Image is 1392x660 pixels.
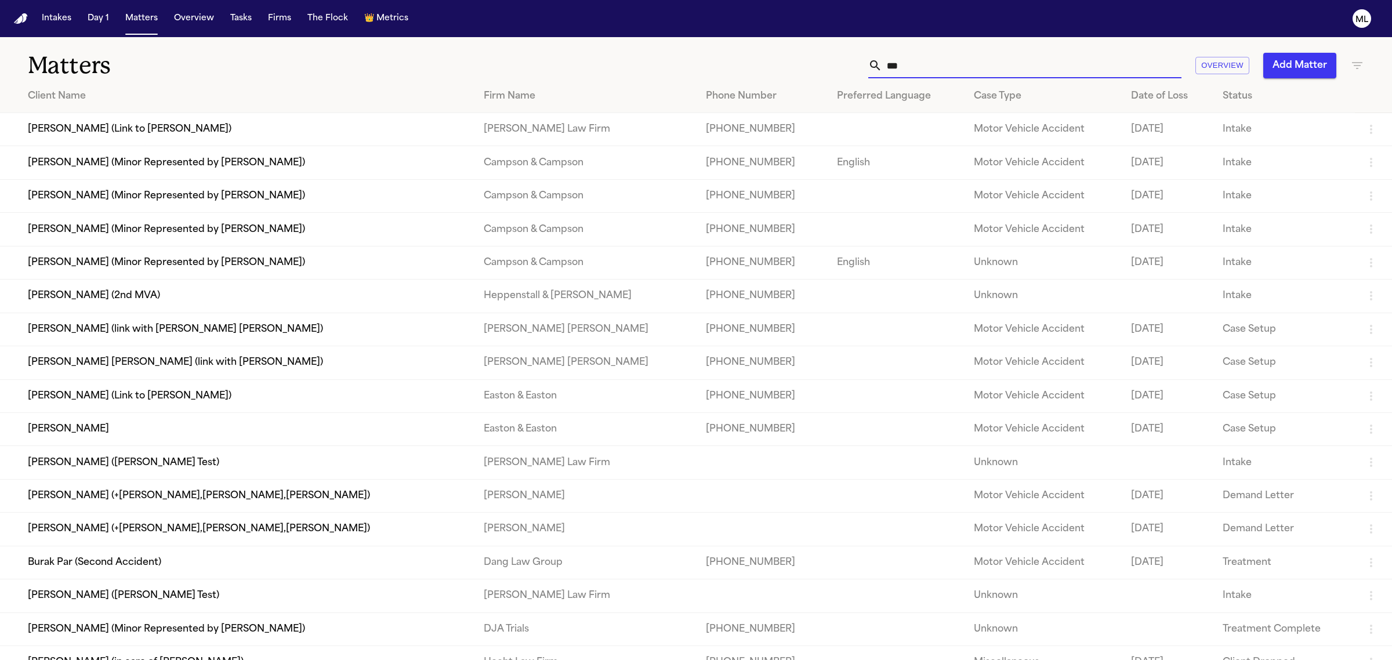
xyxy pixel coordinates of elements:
[697,412,828,445] td: [PHONE_NUMBER]
[474,379,697,412] td: Easton & Easton
[697,612,828,646] td: [PHONE_NUMBER]
[37,8,76,29] button: Intakes
[14,13,28,24] a: Home
[697,213,828,246] td: [PHONE_NUMBER]
[474,113,697,146] td: [PERSON_NAME] Law Firm
[965,213,1122,246] td: Motor Vehicle Accident
[974,89,1112,103] div: Case Type
[965,379,1122,412] td: Motor Vehicle Accident
[1122,179,1213,212] td: [DATE]
[474,612,697,646] td: DJA Trials
[226,8,256,29] button: Tasks
[474,579,697,612] td: [PERSON_NAME] Law Firm
[697,179,828,212] td: [PHONE_NUMBER]
[1213,146,1355,179] td: Intake
[697,313,828,346] td: [PHONE_NUMBER]
[474,446,697,479] td: [PERSON_NAME] Law Firm
[1213,246,1355,279] td: Intake
[1213,179,1355,212] td: Intake
[1122,213,1213,246] td: [DATE]
[1122,146,1213,179] td: [DATE]
[1122,546,1213,579] td: [DATE]
[1122,412,1213,445] td: [DATE]
[1213,612,1355,646] td: Treatment Complete
[965,146,1122,179] td: Motor Vehicle Accident
[474,213,697,246] td: Campson & Campson
[1213,579,1355,612] td: Intake
[706,89,818,103] div: Phone Number
[697,146,828,179] td: [PHONE_NUMBER]
[474,146,697,179] td: Campson & Campson
[360,8,413,29] button: crownMetrics
[1122,346,1213,379] td: [DATE]
[263,8,296,29] button: Firms
[1122,246,1213,279] td: [DATE]
[1213,513,1355,546] td: Demand Letter
[697,280,828,313] td: [PHONE_NUMBER]
[828,246,965,279] td: English
[474,246,697,279] td: Campson & Campson
[965,479,1122,512] td: Motor Vehicle Accident
[965,513,1122,546] td: Motor Vehicle Accident
[474,412,697,445] td: Easton & Easton
[697,246,828,279] td: [PHONE_NUMBER]
[1213,213,1355,246] td: Intake
[121,8,162,29] button: Matters
[965,179,1122,212] td: Motor Vehicle Accident
[1213,379,1355,412] td: Case Setup
[474,313,697,346] td: [PERSON_NAME] [PERSON_NAME]
[1213,113,1355,146] td: Intake
[1122,513,1213,546] td: [DATE]
[474,179,697,212] td: Campson & Campson
[1213,313,1355,346] td: Case Setup
[1213,346,1355,379] td: Case Setup
[965,246,1122,279] td: Unknown
[1263,53,1336,78] button: Add Matter
[837,89,955,103] div: Preferred Language
[83,8,114,29] button: Day 1
[965,412,1122,445] td: Motor Vehicle Accident
[697,546,828,579] td: [PHONE_NUMBER]
[965,113,1122,146] td: Motor Vehicle Accident
[828,146,965,179] td: English
[965,346,1122,379] td: Motor Vehicle Accident
[169,8,219,29] button: Overview
[28,51,429,80] h1: Matters
[1122,313,1213,346] td: [DATE]
[1131,89,1204,103] div: Date of Loss
[1213,412,1355,445] td: Case Setup
[1213,546,1355,579] td: Treatment
[1122,113,1213,146] td: [DATE]
[484,89,688,103] div: Firm Name
[965,313,1122,346] td: Motor Vehicle Accident
[697,113,828,146] td: [PHONE_NUMBER]
[965,446,1122,479] td: Unknown
[1195,57,1249,75] button: Overview
[1213,280,1355,313] td: Intake
[303,8,353,29] button: The Flock
[474,546,697,579] td: Dang Law Group
[965,579,1122,612] td: Unknown
[474,513,697,546] td: [PERSON_NAME]
[1213,446,1355,479] td: Intake
[697,379,828,412] td: [PHONE_NUMBER]
[1213,479,1355,512] td: Demand Letter
[1122,479,1213,512] td: [DATE]
[474,479,697,512] td: [PERSON_NAME]
[14,13,28,24] img: Finch Logo
[474,280,697,313] td: Heppenstall & [PERSON_NAME]
[965,612,1122,646] td: Unknown
[1223,89,1346,103] div: Status
[28,89,465,103] div: Client Name
[1122,379,1213,412] td: [DATE]
[965,546,1122,579] td: Motor Vehicle Accident
[965,280,1122,313] td: Unknown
